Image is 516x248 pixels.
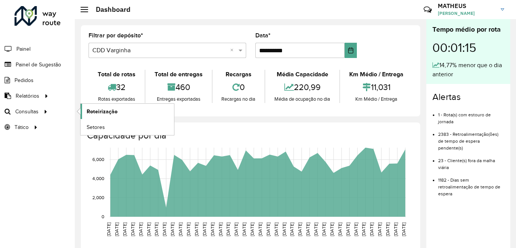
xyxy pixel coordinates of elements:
[369,222,374,236] text: [DATE]
[419,2,436,18] a: Contato Rápido
[267,79,337,95] div: 220,99
[432,35,504,61] div: 00:01:15
[87,130,413,141] h4: Capacidade por dia
[438,106,504,125] li: 1 - Rota(s) com estouro de jornada
[226,222,231,236] text: [DATE]
[234,222,239,236] text: [DATE]
[289,222,294,236] text: [DATE]
[342,95,411,103] div: Km Médio / Entrega
[202,222,207,236] text: [DATE]
[154,222,159,236] text: [DATE]
[88,5,131,14] h2: Dashboard
[432,61,504,79] div: 14,77% menor que o dia anterior
[267,70,337,79] div: Média Capacidade
[16,61,61,69] span: Painel de Sugestão
[297,222,302,236] text: [DATE]
[230,46,237,55] span: Clear all
[178,222,183,236] text: [DATE]
[15,76,34,84] span: Pedidos
[92,176,104,181] text: 4,000
[15,123,29,131] span: Tático
[305,222,310,236] text: [DATE]
[377,222,382,236] text: [DATE]
[130,222,135,236] text: [DATE]
[87,108,118,116] span: Roteirização
[92,195,104,200] text: 2,000
[186,222,191,236] text: [DATE]
[102,214,104,219] text: 0
[218,222,223,236] text: [DATE]
[90,95,143,103] div: Rotas exportadas
[438,171,504,197] li: 1182 - Dias sem retroalimentação de tempo de espera
[87,123,105,131] span: Setores
[432,92,504,103] h4: Alertas
[393,222,398,236] text: [DATE]
[401,222,406,236] text: [DATE]
[361,222,366,236] text: [DATE]
[313,222,318,236] text: [DATE]
[267,95,337,103] div: Média de ocupação no dia
[15,108,39,116] span: Consultas
[114,222,119,236] text: [DATE]
[146,222,151,236] text: [DATE]
[250,222,255,236] text: [DATE]
[258,222,263,236] text: [DATE]
[89,31,143,40] label: Filtrar por depósito
[122,222,127,236] text: [DATE]
[214,70,263,79] div: Recargas
[342,70,411,79] div: Km Médio / Entrega
[210,222,215,236] text: [DATE]
[194,222,199,236] text: [DATE]
[147,95,210,103] div: Entregas exportadas
[438,10,495,17] span: [PERSON_NAME]
[92,157,104,162] text: 6,000
[90,79,143,95] div: 32
[438,125,504,151] li: 2383 - Retroalimentação(ões) de tempo de espera pendente(s)
[147,70,210,79] div: Total de entregas
[81,119,174,135] a: Setores
[106,222,111,236] text: [DATE]
[345,43,357,58] button: Choose Date
[353,222,358,236] text: [DATE]
[321,222,326,236] text: [DATE]
[345,222,350,236] text: [DATE]
[282,222,287,236] text: [DATE]
[438,151,504,171] li: 23 - Cliente(s) fora da malha viária
[81,104,174,119] a: Roteirização
[329,222,334,236] text: [DATE]
[432,24,504,35] div: Tempo médio por rota
[16,45,31,53] span: Painel
[214,95,263,103] div: Recargas no dia
[342,79,411,95] div: 11,031
[90,70,143,79] div: Total de rotas
[214,79,263,95] div: 0
[147,79,210,95] div: 460
[138,222,143,236] text: [DATE]
[16,92,39,100] span: Relatórios
[337,222,342,236] text: [DATE]
[170,222,175,236] text: [DATE]
[255,31,271,40] label: Data
[162,222,167,236] text: [DATE]
[266,222,271,236] text: [DATE]
[242,222,247,236] text: [DATE]
[385,222,390,236] text: [DATE]
[274,222,279,236] text: [DATE]
[438,2,495,10] h3: MATHEUS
